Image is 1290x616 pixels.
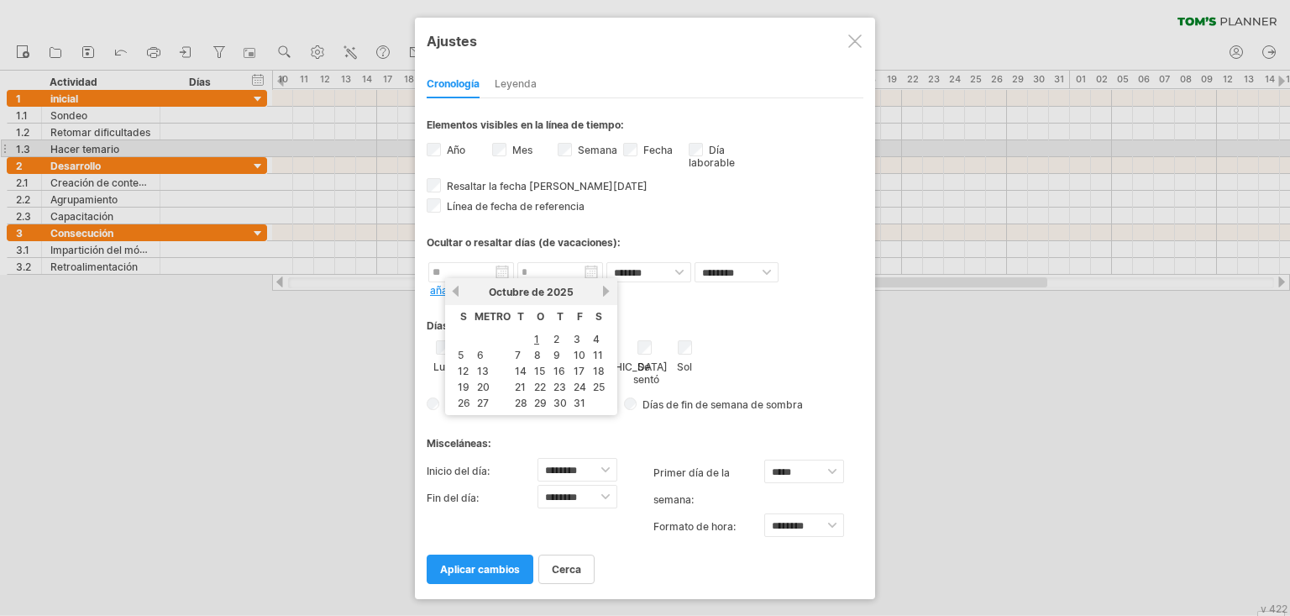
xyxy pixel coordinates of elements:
[689,144,735,169] font: Día laborable
[489,286,529,298] font: Octubre
[574,397,585,409] font: 31
[553,349,560,361] font: 9
[532,363,547,379] a: 15
[572,331,582,347] a: 3
[475,310,511,323] font: METRO
[595,310,602,323] font: S
[553,397,567,409] font: 30
[517,310,524,323] font: T
[427,77,480,90] font: Cronología
[515,397,527,409] font: 28
[552,347,562,363] a: 9
[433,361,451,373] font: Lun
[534,397,547,409] font: 29
[475,395,490,411] a: 27
[593,365,605,377] font: 18
[642,398,803,411] font: Días de fin de semana de sombra
[477,397,489,409] font: 27
[456,395,472,411] a: 26
[447,180,648,192] font: Resaltar la fecha [PERSON_NAME][DATE]
[517,310,524,323] span: Martes
[534,349,541,361] font: 8
[552,379,568,395] a: 23
[633,361,659,386] font: Se sentó
[427,319,538,332] font: Días de fin de semana:
[427,465,490,477] font: Inicio del día:
[653,466,730,506] font: primer día de la semana:
[456,347,465,363] a: 5
[552,563,581,576] font: cerca
[643,144,673,156] font: Fecha
[513,379,527,395] a: 21
[532,347,543,363] a: 8
[532,379,548,395] a: 22
[537,310,544,323] span: Miércoles
[458,397,470,409] font: 26
[515,365,527,377] font: 14
[574,333,580,345] font: 3
[532,395,548,411] a: 29
[534,381,546,393] font: 22
[532,286,574,298] font: de 2025
[538,555,595,584] a: cerca
[577,310,583,323] span: Viernes
[427,236,621,249] font: Ocultar o resaltar días (de vacaciones):
[534,365,545,377] font: 15
[591,347,605,363] a: 11
[458,349,464,361] font: 5
[513,395,529,411] a: 28
[475,310,511,323] span: Lunes
[456,379,471,395] a: 19
[427,118,624,131] font: Elementos visibles en la línea de tiempo:
[475,363,490,379] a: 13
[578,144,617,156] font: Semana
[600,285,613,297] a: próximo
[440,563,520,576] font: aplicar cambios
[572,363,586,379] a: 17
[574,381,586,393] font: 24
[553,381,566,393] font: 23
[449,285,462,297] a: anterior
[552,331,561,347] a: 2
[593,333,600,345] font: 4
[552,395,569,411] a: 30
[515,349,521,361] font: 7
[430,284,522,297] font: añadir nueva fecha
[447,144,465,156] font: Año
[572,347,587,363] a: 10
[475,347,485,363] a: 6
[591,363,606,379] a: 18
[534,333,539,345] font: 1
[593,349,603,361] font: 11
[557,310,564,323] font: T
[572,379,588,395] a: 24
[557,310,564,323] span: Jueves
[458,365,469,377] font: 12
[447,200,585,213] font: Línea de fecha de referencia
[593,381,605,393] font: 25
[577,310,583,323] font: F
[427,437,491,450] font: Misceláneas:
[427,492,479,504] font: Fin del día:
[591,331,601,347] a: 4
[591,379,606,395] a: 25
[574,349,585,361] font: 10
[553,365,565,377] font: 16
[677,361,692,373] font: Sol
[477,365,489,377] font: 13
[456,363,470,379] a: 12
[653,520,736,533] font: Formato de hora:
[574,365,585,377] font: 17
[477,381,490,393] font: 20
[513,347,522,363] a: 7
[458,381,469,393] font: 19
[572,395,587,411] a: 31
[495,77,537,90] font: Leyenda
[427,555,533,584] a: aplicar cambios
[427,33,477,50] font: Ajustes
[512,144,532,156] font: Mes
[477,349,484,361] font: 6
[475,379,491,395] a: 20
[552,363,567,379] a: 16
[515,381,526,393] font: 21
